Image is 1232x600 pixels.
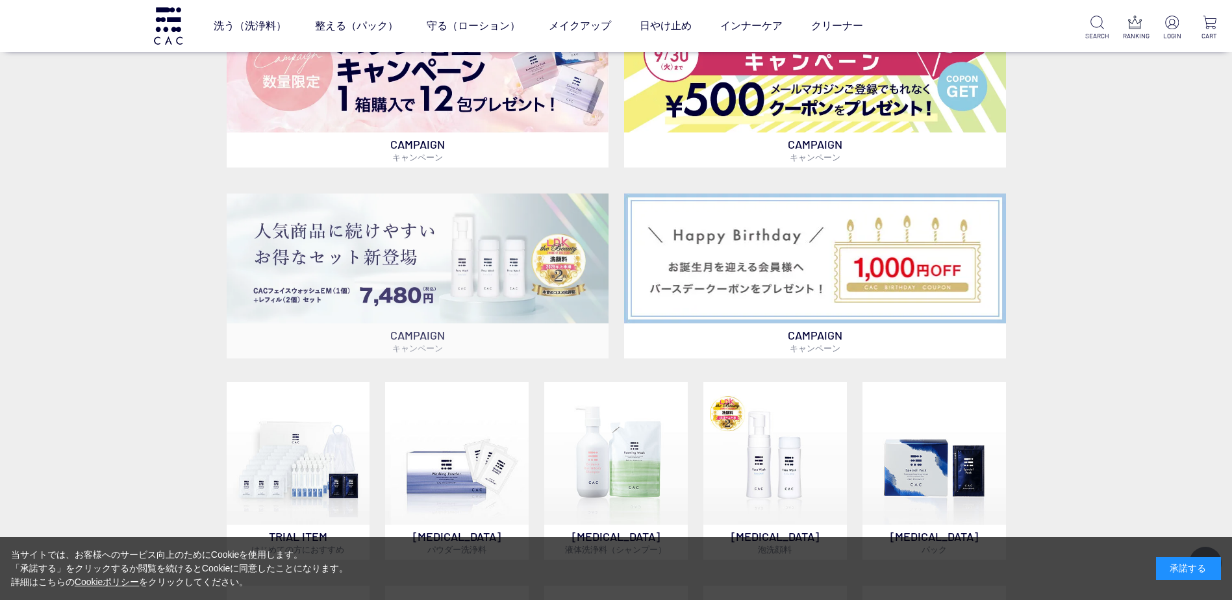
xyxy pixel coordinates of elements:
a: フェイスウォッシュ＋レフィル2個セット フェイスウォッシュ＋レフィル2個セット CAMPAIGNキャンペーン [227,194,609,358]
p: CAMPAIGN [624,132,1006,168]
a: [MEDICAL_DATA]液体洗浄料（シャンプー） [544,382,688,560]
a: CART [1198,16,1222,41]
a: クリーナー [811,8,863,44]
a: 守る（ローション） [427,8,520,44]
span: キャンペーン [790,343,840,353]
a: インナーケア [720,8,783,44]
a: バースデークーポン バースデークーポン CAMPAIGNキャンペーン [624,194,1006,358]
a: 泡洗顔料 [MEDICAL_DATA]泡洗顔料 [703,382,847,560]
p: SEARCH [1085,31,1109,41]
img: 泡洗顔料 [703,382,847,525]
a: 日やけ止め [640,8,692,44]
span: キャンペーン [392,152,443,162]
p: LOGIN [1160,31,1184,41]
p: [MEDICAL_DATA] [385,525,529,560]
div: 承諾する [1156,557,1221,580]
div: 当サイトでは、お客様へのサービス向上のためにCookieを使用します。 「承諾する」をクリックするか閲覧を続けるとCookieに同意したことになります。 詳細はこちらの をクリックしてください。 [11,548,349,589]
a: 洗う（洗浄料） [214,8,286,44]
a: RANKING [1123,16,1147,41]
p: [MEDICAL_DATA] [544,525,688,560]
a: LOGIN [1160,16,1184,41]
p: CAMPAIGN [227,132,609,168]
a: [MEDICAL_DATA]パウダー洗浄料 [385,382,529,560]
a: Cookieポリシー [75,577,140,587]
a: パック増量キャンペーン パック増量キャンペーン CAMPAIGNキャンペーン [227,3,609,168]
a: トライアルセット TRIAL ITEMはじめての方におすすめ [227,382,370,560]
a: メルマガ会員募集 メルマガ会員募集 CAMPAIGNキャンペーン [624,3,1006,168]
p: CAMPAIGN [227,323,609,358]
img: トライアルセット [227,382,370,525]
p: [MEDICAL_DATA] [703,525,847,560]
a: メイクアップ [549,8,611,44]
img: logo [152,7,184,44]
img: フェイスウォッシュ＋レフィル2個セット [227,194,609,323]
p: TRIAL ITEM [227,525,370,560]
span: キャンペーン [790,152,840,162]
p: [MEDICAL_DATA] [862,525,1006,560]
p: CART [1198,31,1222,41]
a: [MEDICAL_DATA]パック [862,382,1006,560]
p: RANKING [1123,31,1147,41]
p: CAMPAIGN [624,323,1006,358]
span: キャンペーン [392,343,443,353]
a: SEARCH [1085,16,1109,41]
img: バースデークーポン [624,194,1006,323]
a: 整える（パック） [315,8,398,44]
